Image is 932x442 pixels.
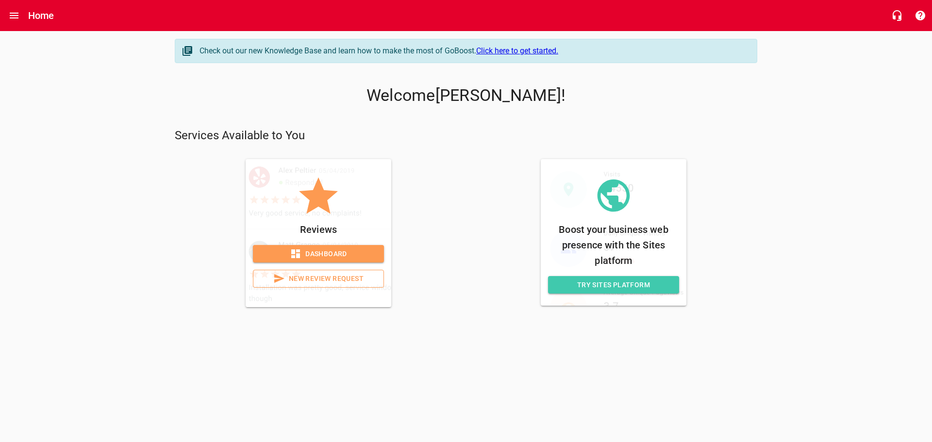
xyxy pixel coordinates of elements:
div: Check out our new Knowledge Base and learn how to make the most of GoBoost. [200,45,747,57]
p: Services Available to You [175,128,757,144]
span: New Review Request [261,273,376,285]
a: Click here to get started. [476,46,558,55]
a: Dashboard [253,245,384,263]
h6: Home [28,8,54,23]
a: Try Sites Platform [548,276,679,294]
p: Welcome [PERSON_NAME] ! [175,86,757,105]
button: Open drawer [2,4,26,27]
span: Try Sites Platform [556,279,671,291]
span: Dashboard [261,248,376,260]
a: New Review Request [253,270,384,288]
p: Reviews [253,222,384,237]
p: Boost your business web presence with the Sites platform [548,222,679,268]
button: Support Portal [909,4,932,27]
button: Live Chat [885,4,909,27]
